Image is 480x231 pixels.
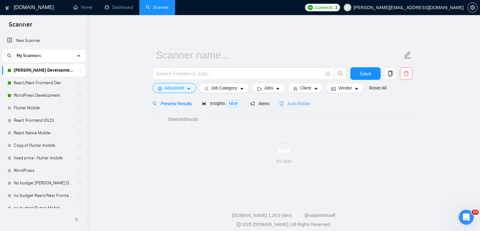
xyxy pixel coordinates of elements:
[345,5,350,10] span: user
[7,34,80,47] a: New Scanner
[202,101,206,105] span: area-chart
[77,68,82,73] span: holder
[400,71,412,76] span: delete
[459,210,474,225] iframe: Intercom live chat
[14,189,73,202] a: no budget React/Next Frontend Dev
[105,5,133,10] a: dashboardDashboard
[187,86,191,91] span: caret-down
[14,152,73,164] a: fixed price - flutter mobile
[314,86,318,91] span: caret-down
[152,101,192,106] span: Preview Results
[14,89,73,102] a: WordPress Development
[279,101,310,106] span: Auto Bidder
[77,118,82,123] span: holder
[467,3,477,13] button: setting
[77,143,82,148] span: holder
[77,168,82,173] span: holder
[279,101,284,106] span: robot
[240,86,244,91] span: caret-down
[92,221,475,228] div: 2025 [DOMAIN_NAME] | All Rights Reserved.
[354,86,359,91] span: caret-down
[400,67,412,80] button: delete
[403,51,412,59] span: edit
[146,5,169,10] a: searchScanner
[204,86,208,91] span: bars
[250,101,270,106] span: Alerts
[250,101,255,106] span: notification
[335,4,337,11] span: 3
[472,210,479,215] span: 10
[252,83,286,93] button: folderJobscaret-down
[227,100,240,107] span: NEW
[156,47,402,63] input: Scanner name...
[4,20,37,33] span: Scanner
[276,86,280,91] span: caret-down
[14,202,73,214] a: no budget Flutter Mobile
[14,114,73,127] a: React Frontend (OLD)
[467,5,477,10] a: setting
[165,85,184,91] span: Advanced
[468,5,477,10] span: setting
[350,67,381,80] button: Save
[164,116,203,123] span: Detected results
[331,86,336,91] span: idcard
[232,213,292,218] a: [DOMAIN_NAME] 1.26.0 (dev)
[293,86,297,91] span: user
[334,71,346,76] span: search
[2,34,85,47] li: New Scanner
[73,5,92,10] a: homeHome
[14,64,73,77] a: [PERSON_NAME] Development
[199,83,249,93] button: barsJob Categorycaret-down
[315,4,334,11] span: Connects:
[369,85,386,91] a: Reset All
[152,83,196,93] button: settingAdvancedcaret-down
[14,177,73,189] a: No budget [PERSON_NAME] Development
[77,93,82,98] span: holder
[77,80,82,85] span: holder
[77,206,82,211] span: holder
[77,156,82,161] span: holder
[211,85,237,91] span: Job Category
[5,3,10,13] img: logo
[77,193,82,198] span: holder
[4,51,14,61] button: search
[158,86,162,91] span: setting
[264,85,273,91] span: Jobs
[326,83,364,93] button: idcardVendorcaret-down
[300,85,311,91] span: Client
[237,222,241,227] span: copyright
[77,131,82,136] span: holder
[326,72,330,76] span: info-circle
[152,101,157,106] span: search
[334,67,347,80] button: search
[384,71,396,76] span: copy
[288,83,323,93] button: userClientcaret-down
[77,105,82,110] span: holder
[304,213,335,218] a: @vadymhimself
[257,86,262,91] span: folder
[74,216,81,223] span: double-left
[77,181,82,186] span: holder
[14,77,73,89] a: React/Next Frontend Dev
[5,54,14,58] span: search
[156,70,323,78] input: Search Freelance Jobs...
[14,164,73,177] a: WordPress
[338,85,352,91] span: Vendor
[17,49,41,62] span: My Scanners
[14,127,73,139] a: React Native Mobile
[360,70,371,78] span: Save
[308,5,313,10] img: upwork-logo.png
[202,101,240,106] span: Insights
[157,158,410,165] div: No data
[384,67,397,80] button: copy
[14,102,73,114] a: Flutter Mobile
[14,139,73,152] a: Copy of flutter mobile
